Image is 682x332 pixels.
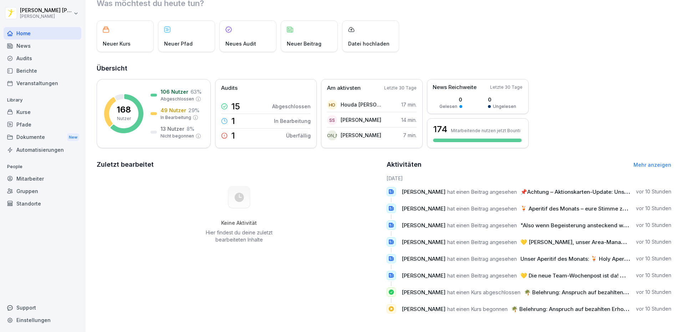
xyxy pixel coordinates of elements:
p: vor 10 Stunden [636,305,671,312]
p: vor 10 Stunden [636,289,671,296]
a: Home [4,27,81,40]
a: Gruppen [4,185,81,197]
p: 0 [439,96,462,103]
span: [PERSON_NAME] [402,188,446,195]
span: hat einen Beitrag angesehen [447,272,517,279]
p: Neuer Pfad [164,40,193,47]
p: In Bearbeitung [161,114,191,121]
p: 14 min. [401,116,417,124]
a: DokumenteNew [4,131,81,144]
a: Einstellungen [4,314,81,326]
p: 63 % [190,88,202,95]
p: Mitarbeitende nutzen jetzt Bounti [451,128,520,133]
p: Nutzer [117,115,131,122]
p: vor 10 Stunden [636,238,671,245]
p: Neuer Kurs [103,40,131,47]
span: [PERSON_NAME] [402,239,446,245]
div: Kurse [4,106,81,118]
p: Letzte 30 Tage [384,85,417,91]
p: 1 [231,117,235,125]
span: hat einen Beitrag angesehen [447,222,517,229]
p: Neuer Beitrag [287,40,321,47]
a: News [4,40,81,52]
p: 15 [231,102,240,111]
a: Veranstaltungen [4,77,81,89]
div: [PERSON_NAME] [327,130,337,140]
p: 1 [231,131,235,140]
p: vor 10 Stunden [636,222,671,229]
p: 0 [488,96,516,103]
span: [PERSON_NAME] [402,205,446,212]
p: In Bearbeitung [274,117,311,125]
p: Abgeschlossen [161,96,194,102]
h2: Übersicht [97,63,671,73]
p: 8 % [187,125,194,133]
div: Support [4,301,81,314]
span: hat einen Kurs begonnen [447,306,508,312]
span: [PERSON_NAME] [402,272,446,279]
p: [PERSON_NAME] [20,14,72,19]
a: Berichte [4,64,81,77]
p: 168 [117,105,131,114]
p: Library [4,94,81,106]
h5: Keine Aktivität [203,220,275,226]
p: Audits [221,84,238,92]
div: SS [327,115,337,125]
p: News Reichweite [433,83,477,92]
p: Neues Audit [225,40,256,47]
a: Standorte [4,197,81,210]
p: Houda [PERSON_NAME] [341,101,382,108]
p: vor 10 Stunden [636,255,671,262]
p: vor 10 Stunden [636,188,671,195]
h2: Aktivitäten [387,160,422,170]
p: Überfällig [286,132,311,139]
h2: Zuletzt bearbeitet [97,160,382,170]
p: [PERSON_NAME] [341,116,381,124]
p: Letzte 30 Tage [490,84,523,90]
div: Dokumente [4,131,81,144]
a: Audits [4,52,81,64]
p: 17 min. [401,101,417,108]
p: 7 min. [403,131,417,139]
p: vor 10 Stunden [636,205,671,212]
span: hat einen Beitrag angesehen [447,239,517,245]
p: Gelesen [439,103,457,110]
span: hat einen Beitrag angesehen [447,188,517,195]
p: Abgeschlossen [272,103,311,110]
p: People [4,161,81,172]
p: Nicht begonnen [161,133,194,139]
p: 29 % [188,107,199,114]
p: Am aktivsten [327,84,361,92]
a: Mitarbeiter [4,172,81,185]
span: [PERSON_NAME] [402,255,446,262]
p: vor 10 Stunden [636,272,671,279]
span: hat einen Beitrag angesehen [447,255,517,262]
a: Automatisierungen [4,144,81,156]
h3: 174 [433,123,447,135]
span: [PERSON_NAME] [402,289,446,296]
span: hat einen Kurs abgeschlossen [447,289,520,296]
p: 49 Nutzer [161,107,186,114]
h6: [DATE] [387,175,672,182]
p: 106 Nutzer [161,88,188,95]
p: Datei hochladen [348,40,390,47]
div: HO [327,100,337,110]
a: Mehr anzeigen [633,162,671,168]
div: New [67,133,79,141]
span: hat einen Beitrag angesehen [447,205,517,212]
p: [PERSON_NAME] [PERSON_NAME] [20,7,72,14]
p: Ungelesen [493,103,516,110]
span: [PERSON_NAME] [402,306,446,312]
a: Pfade [4,118,81,131]
p: 13 Nutzer [161,125,184,133]
p: Hier findest du deine zuletzt bearbeiteten Inhalte [203,229,275,243]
